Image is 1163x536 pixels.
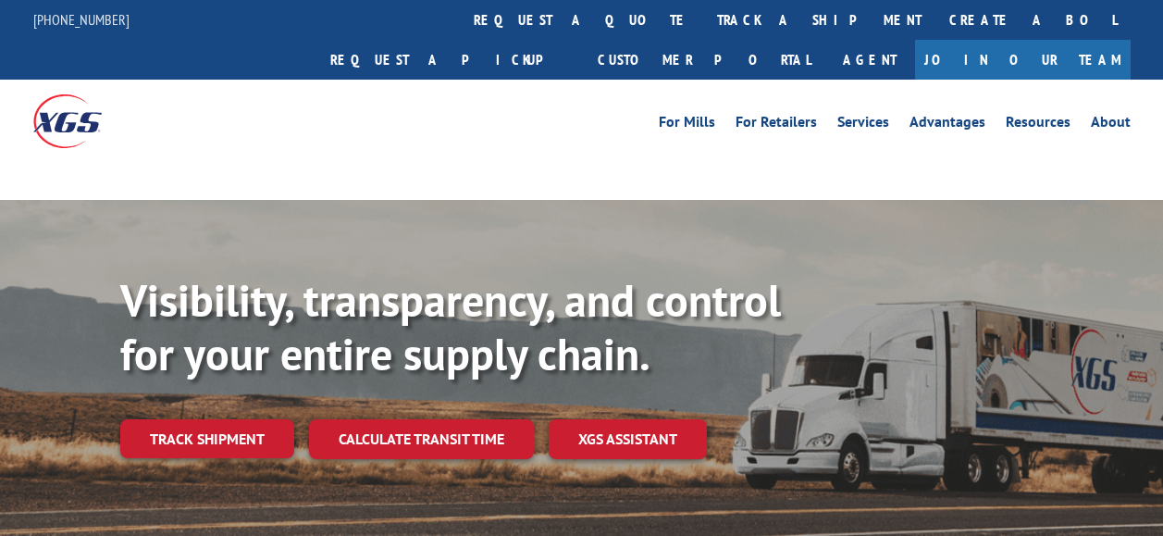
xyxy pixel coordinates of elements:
[837,115,889,135] a: Services
[1006,115,1070,135] a: Resources
[736,115,817,135] a: For Retailers
[584,40,824,80] a: Customer Portal
[1091,115,1131,135] a: About
[120,419,294,458] a: Track shipment
[909,115,985,135] a: Advantages
[120,271,781,382] b: Visibility, transparency, and control for your entire supply chain.
[33,10,130,29] a: [PHONE_NUMBER]
[309,419,534,459] a: Calculate transit time
[824,40,915,80] a: Agent
[549,419,707,459] a: XGS ASSISTANT
[915,40,1131,80] a: Join Our Team
[659,115,715,135] a: For Mills
[316,40,584,80] a: Request a pickup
